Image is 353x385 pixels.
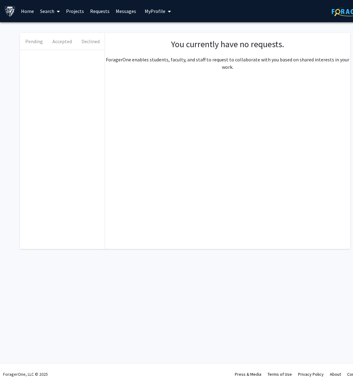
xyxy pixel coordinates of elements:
[5,6,15,17] img: Johns Hopkins University Logo
[145,8,165,14] span: My Profile
[63,0,87,22] a: Projects
[77,33,105,50] button: Declined
[48,33,76,50] button: Accepted
[20,33,48,50] button: Pending
[105,56,350,71] p: ForagerOne enables students, faculty, and staff to request to collaborate with you based on share...
[268,371,292,377] a: Terms of Use
[111,39,344,50] h1: You currently have no requests.
[3,363,48,385] div: ForagerOne, LLC © 2025
[37,0,63,22] a: Search
[18,0,37,22] a: Home
[235,371,261,377] a: Press & Media
[87,0,113,22] a: Requests
[298,371,324,377] a: Privacy Policy
[113,0,139,22] a: Messages
[330,371,341,377] a: About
